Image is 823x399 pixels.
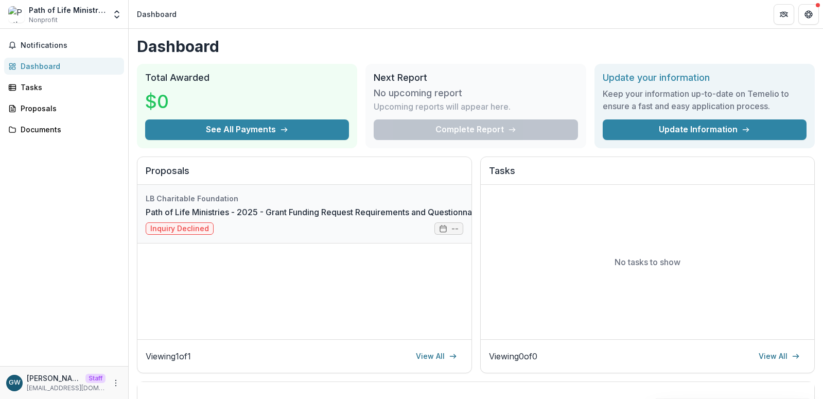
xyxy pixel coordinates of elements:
h3: Keep your information up-to-date on Temelio to ensure a fast and easy application process. [603,88,807,112]
h2: Update your information [603,72,807,83]
div: Documents [21,124,116,135]
h2: Next Report [374,72,577,83]
h2: Total Awarded [145,72,349,83]
p: No tasks to show [615,256,680,268]
span: Notifications [21,41,120,50]
div: Proposals [21,103,116,114]
p: Upcoming reports will appear here. [374,100,511,113]
nav: breadcrumb [133,7,181,22]
div: Path of Life Ministries [29,5,106,15]
p: Viewing 0 of 0 [489,350,537,362]
p: [PERSON_NAME] [27,373,81,384]
a: Proposals [4,100,124,117]
a: Dashboard [4,58,124,75]
h3: No upcoming report [374,88,462,99]
a: View All [752,348,806,365]
button: Notifications [4,37,124,54]
h1: Dashboard [137,37,815,56]
a: View All [410,348,463,365]
p: Viewing 1 of 1 [146,350,191,362]
div: Dashboard [21,61,116,72]
p: [EMAIL_ADDRESS][DOMAIN_NAME] [27,384,106,393]
p: Staff [85,374,106,383]
button: See All Payments [145,119,349,140]
button: More [110,377,122,389]
img: Path of Life Ministries [8,6,25,23]
div: Tasks [21,82,116,93]
a: Tasks [4,79,124,96]
button: Partners [774,4,794,25]
div: Grace Willig [9,379,21,386]
a: Documents [4,121,124,138]
a: Path of Life Ministries - 2025 - Grant Funding Request Requirements and Questionnaires - New Appl... [146,206,555,218]
h2: Tasks [489,165,807,185]
span: Nonprofit [29,15,58,25]
a: Update Information [603,119,807,140]
button: Get Help [798,4,819,25]
h3: $0 [145,88,222,115]
button: Open entity switcher [110,4,124,25]
div: Dashboard [137,9,177,20]
h2: Proposals [146,165,463,185]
